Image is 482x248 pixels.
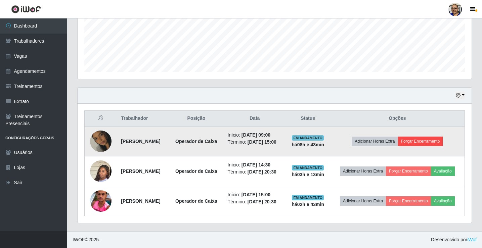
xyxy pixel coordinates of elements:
[292,172,324,177] strong: há 03 h e 13 min
[90,152,112,190] img: 1745635313698.jpeg
[121,168,160,174] strong: [PERSON_NAME]
[228,191,282,198] li: Início:
[228,139,282,146] li: Término:
[292,195,324,200] span: EM ANDAMENTO
[228,161,282,168] li: Início:
[431,236,477,243] span: Desenvolvido por
[340,166,386,176] button: Adicionar Horas Extra
[242,132,270,138] time: [DATE] 09:00
[386,166,431,176] button: Forçar Encerramento
[228,198,282,205] li: Término:
[431,166,455,176] button: Avaliação
[431,196,455,206] button: Avaliação
[73,236,100,243] span: © 2025 .
[175,198,217,204] strong: Operador de Caixa
[228,132,282,139] li: Início:
[292,202,324,207] strong: há 02 h e 43 min
[242,192,270,197] time: [DATE] 15:00
[228,168,282,176] li: Término:
[248,169,276,175] time: [DATE] 20:30
[90,122,112,160] img: 1734698192432.jpeg
[292,135,324,141] span: EM ANDAMENTO
[340,196,386,206] button: Adicionar Horas Extra
[248,139,276,145] time: [DATE] 15:00
[224,111,286,127] th: Data
[121,198,160,204] strong: [PERSON_NAME]
[117,111,169,127] th: Trabalhador
[73,237,85,242] span: IWOF
[330,111,465,127] th: Opções
[292,165,324,170] span: EM ANDAMENTO
[467,237,477,242] a: iWof
[11,5,41,13] img: CoreUI Logo
[242,162,270,167] time: [DATE] 14:30
[398,137,443,146] button: Forçar Encerramento
[169,111,223,127] th: Posição
[175,168,217,174] strong: Operador de Caixa
[248,199,276,204] time: [DATE] 20:30
[175,139,217,144] strong: Operador de Caixa
[90,188,112,214] img: 1757987871797.jpeg
[292,142,324,147] strong: há 08 h e 43 min
[352,137,398,146] button: Adicionar Horas Extra
[286,111,330,127] th: Status
[121,139,160,144] strong: [PERSON_NAME]
[386,196,431,206] button: Forçar Encerramento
